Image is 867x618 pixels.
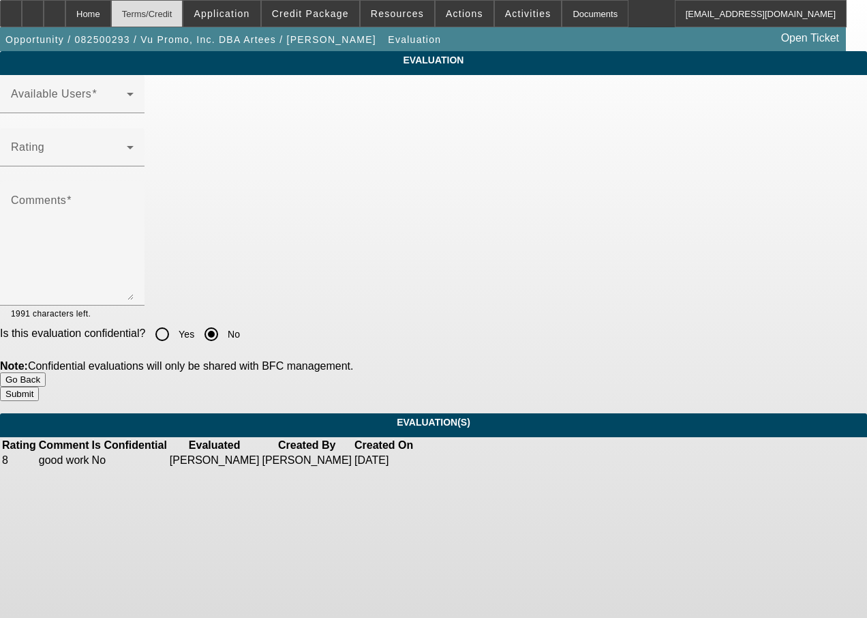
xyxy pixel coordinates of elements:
span: Evaluation(S) [10,417,857,428]
th: Evaluated [169,439,260,452]
td: 8 [1,454,37,467]
span: Credit Package [272,8,349,19]
button: Application [183,1,260,27]
th: Created On [354,439,414,452]
mat-label: Rating [11,141,44,153]
mat-label: Comments [11,194,66,206]
span: Activities [505,8,551,19]
a: Open Ticket [776,27,845,50]
span: Resources [371,8,424,19]
span: Application [194,8,249,19]
span: Opportunity / 082500293 / Vu Promo, Inc. DBA Artees / [PERSON_NAME] [5,34,376,45]
th: Comment [38,439,90,452]
mat-hint: 1991 characters left. [11,306,91,321]
th: Created By [261,439,352,452]
button: Actions [436,1,493,27]
label: Yes [176,327,195,341]
td: No [91,454,168,467]
button: Evaluation [384,27,444,52]
th: Is Confidential [91,439,168,452]
button: Credit Package [262,1,359,27]
button: Activities [495,1,562,27]
span: Actions [446,8,483,19]
th: Rating [1,439,37,452]
td: [PERSON_NAME] [169,454,260,467]
td: good work [38,454,90,467]
label: No [225,327,240,341]
button: Resources [361,1,434,27]
span: Evaluation [10,55,857,65]
td: [PERSON_NAME] [261,454,352,467]
td: [DATE] [354,454,414,467]
mat-label: Available Users [11,88,91,100]
span: Evaluation [388,34,441,45]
